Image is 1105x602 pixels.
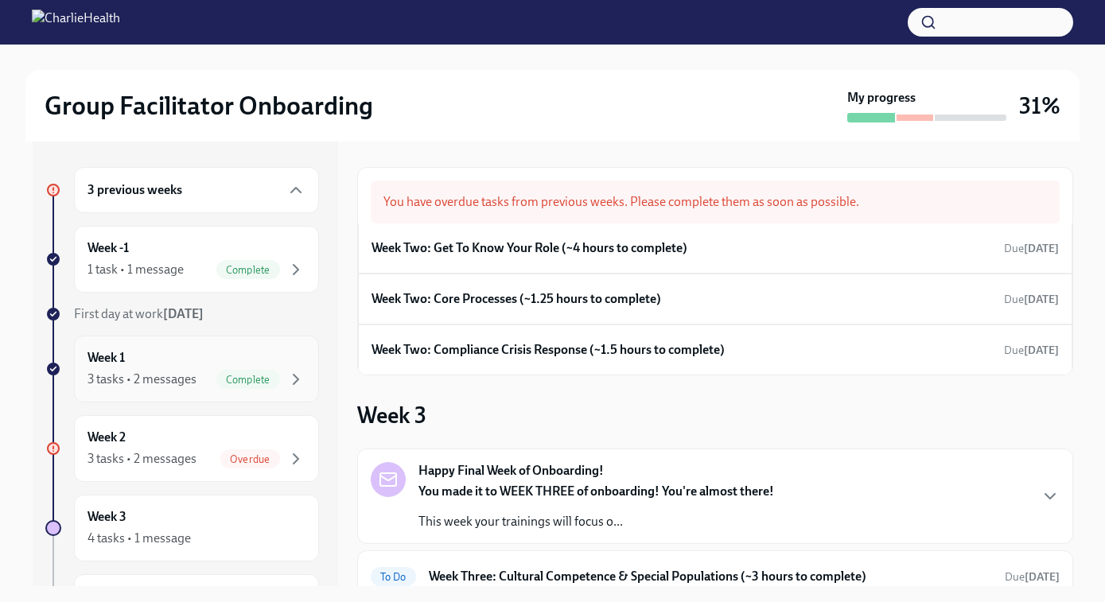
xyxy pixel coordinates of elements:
[32,10,120,35] img: CharlieHealth
[88,239,129,257] h6: Week -1
[45,90,373,122] h2: Group Facilitator Onboarding
[1004,242,1059,255] span: Due
[418,462,604,480] strong: Happy Final Week of Onboarding!
[1024,293,1059,306] strong: [DATE]
[429,568,992,585] h6: Week Three: Cultural Competence & Special Populations (~3 hours to complete)
[1024,242,1059,255] strong: [DATE]
[45,226,319,293] a: Week -11 task • 1 messageComplete
[1024,344,1059,357] strong: [DATE]
[1019,91,1060,120] h3: 31%
[45,305,319,323] a: First day at work[DATE]
[1004,293,1059,306] span: Due
[372,239,687,257] h6: Week Two: Get To Know Your Role (~4 hours to complete)
[1004,292,1059,307] span: September 16th, 2025 10:00
[1005,570,1060,584] span: Due
[1004,343,1059,358] span: September 16th, 2025 10:00
[88,371,196,388] div: 3 tasks • 2 messages
[371,564,1060,589] a: To DoWeek Three: Cultural Competence & Special Populations (~3 hours to complete)Due[DATE]
[372,338,1059,362] a: Week Two: Compliance Crisis Response (~1.5 hours to complete)Due[DATE]
[74,306,204,321] span: First day at work
[372,287,1059,311] a: Week Two: Core Processes (~1.25 hours to complete)Due[DATE]
[371,181,1060,223] div: You have overdue tasks from previous weeks. Please complete them as soon as possible.
[88,450,196,468] div: 3 tasks • 2 messages
[372,236,1059,260] a: Week Two: Get To Know Your Role (~4 hours to complete)Due[DATE]
[88,508,126,526] h6: Week 3
[220,453,279,465] span: Overdue
[371,571,416,583] span: To Do
[45,495,319,561] a: Week 34 tasks • 1 message
[216,264,280,276] span: Complete
[1005,569,1060,585] span: September 23rd, 2025 10:00
[847,89,916,107] strong: My progress
[45,415,319,482] a: Week 23 tasks • 2 messagesOverdue
[357,401,426,429] h3: Week 3
[372,290,661,308] h6: Week Two: Core Processes (~1.25 hours to complete)
[418,513,774,530] p: This week your trainings will focus o...
[88,349,125,367] h6: Week 1
[372,341,725,359] h6: Week Two: Compliance Crisis Response (~1.5 hours to complete)
[1004,344,1059,357] span: Due
[88,181,182,199] h6: 3 previous weeks
[74,167,319,213] div: 3 previous weeks
[1004,241,1059,256] span: September 16th, 2025 10:00
[88,261,184,278] div: 1 task • 1 message
[45,336,319,402] a: Week 13 tasks • 2 messagesComplete
[88,429,126,446] h6: Week 2
[418,484,774,499] strong: You made it to WEEK THREE of onboarding! You're almost there!
[216,374,280,386] span: Complete
[1025,570,1060,584] strong: [DATE]
[163,306,204,321] strong: [DATE]
[88,530,191,547] div: 4 tasks • 1 message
